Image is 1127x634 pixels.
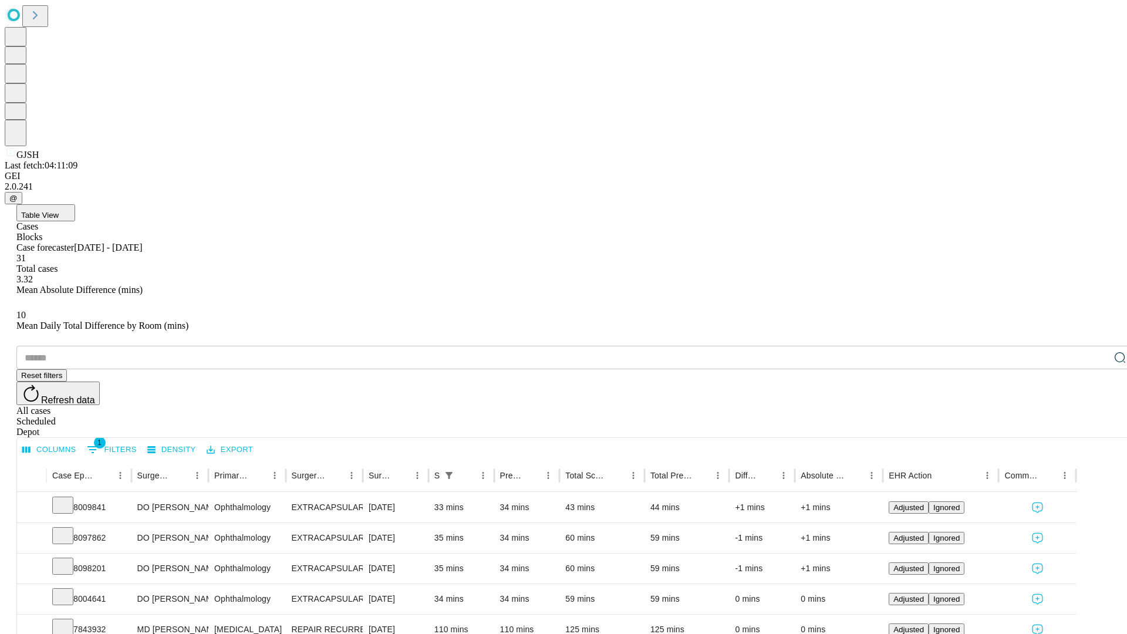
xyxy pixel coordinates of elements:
button: Sort [458,467,475,484]
button: Sort [933,467,949,484]
button: Show filters [84,440,140,459]
button: Sort [393,467,409,484]
div: EXTRACAPSULAR CATARACT REMOVAL WITH [MEDICAL_DATA] [292,523,357,553]
span: Case forecaster [16,242,74,252]
button: Menu [189,467,205,484]
button: Menu [1057,467,1073,484]
div: GEI [5,171,1122,181]
div: DO [PERSON_NAME] [137,554,203,584]
div: -1 mins [735,554,789,584]
div: 35 mins [434,554,488,584]
div: Surgery Date [369,471,392,480]
span: Ignored [933,564,960,573]
div: +1 mins [801,493,877,522]
button: Adjusted [889,532,929,544]
button: Sort [524,467,540,484]
div: [DATE] [369,554,423,584]
div: +1 mins [801,554,877,584]
div: 34 mins [434,584,488,614]
div: 44 mins [650,493,724,522]
button: Menu [540,467,556,484]
button: Adjusted [889,562,929,575]
button: Ignored [929,562,964,575]
div: DO [PERSON_NAME] [137,493,203,522]
button: Refresh data [16,382,100,405]
div: EXTRACAPSULAR CATARACT REMOVAL WITH [MEDICAL_DATA] [292,554,357,584]
span: Ignored [933,625,960,634]
span: Adjusted [893,503,924,512]
button: Density [144,441,199,459]
button: Sort [173,467,189,484]
div: EHR Action [889,471,932,480]
div: Ophthalmology [214,523,279,553]
div: 1 active filter [441,467,457,484]
button: Menu [343,467,360,484]
div: Difference [735,471,758,480]
div: Ophthalmology [214,554,279,584]
span: 1 [94,437,106,448]
div: 60 mins [565,554,639,584]
div: Surgery Name [292,471,326,480]
span: GJSH [16,150,39,160]
div: 59 mins [650,523,724,553]
button: Export [204,441,256,459]
div: 8097862 [52,523,126,553]
button: Expand [23,528,41,549]
button: Expand [23,559,41,579]
div: 34 mins [500,554,554,584]
button: Sort [96,467,112,484]
div: DO [PERSON_NAME] [137,584,203,614]
button: Expand [23,498,41,518]
span: [DATE] - [DATE] [74,242,142,252]
button: Menu [625,467,642,484]
button: Ignored [929,532,964,544]
span: 10 [16,310,26,320]
div: 59 mins [650,554,724,584]
div: 35 mins [434,523,488,553]
div: 43 mins [565,493,639,522]
button: Menu [863,467,880,484]
button: Adjusted [889,501,929,514]
button: Sort [759,467,775,484]
div: +1 mins [735,493,789,522]
div: EXTRACAPSULAR CATARACT REMOVAL WITH [MEDICAL_DATA] [292,584,357,614]
span: Adjusted [893,534,924,542]
div: Ophthalmology [214,584,279,614]
span: Adjusted [893,625,924,634]
div: Absolute Difference [801,471,846,480]
div: Total Scheduled Duration [565,471,608,480]
button: Menu [409,467,426,484]
button: Menu [112,467,129,484]
div: 8004641 [52,584,126,614]
div: Primary Service [214,471,248,480]
button: Menu [775,467,792,484]
button: Sort [847,467,863,484]
div: 8009841 [52,493,126,522]
div: Comments [1004,471,1038,480]
div: -1 mins [735,523,789,553]
div: 34 mins [500,584,554,614]
button: Menu [266,467,283,484]
button: Reset filters [16,369,67,382]
button: Menu [979,467,996,484]
div: 34 mins [500,523,554,553]
span: Adjusted [893,564,924,573]
button: Sort [1040,467,1057,484]
div: Total Predicted Duration [650,471,693,480]
button: Menu [710,467,726,484]
button: Sort [250,467,266,484]
div: 0 mins [735,584,789,614]
button: @ [5,192,22,204]
span: Total cases [16,264,58,274]
span: Last fetch: 04:11:09 [5,160,77,170]
button: Sort [693,467,710,484]
div: +1 mins [801,523,877,553]
button: Ignored [929,501,964,514]
button: Menu [475,467,491,484]
span: Mean Daily Total Difference by Room (mins) [16,321,188,331]
div: 0 mins [801,584,877,614]
div: 59 mins [650,584,724,614]
div: Scheduled In Room Duration [434,471,440,480]
span: 3.32 [16,274,33,284]
span: Refresh data [41,395,95,405]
